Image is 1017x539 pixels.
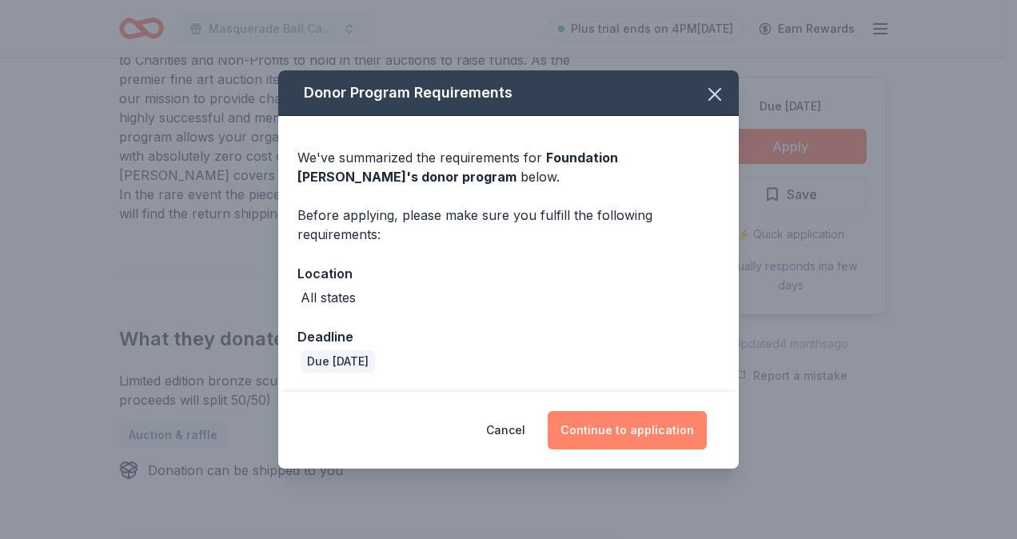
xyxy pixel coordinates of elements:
[297,263,720,284] div: Location
[297,148,720,186] div: We've summarized the requirements for below.
[301,350,375,373] div: Due [DATE]
[548,411,707,449] button: Continue to application
[278,70,739,116] div: Donor Program Requirements
[301,288,356,307] div: All states
[297,206,720,244] div: Before applying, please make sure you fulfill the following requirements:
[486,411,525,449] button: Cancel
[297,326,720,347] div: Deadline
